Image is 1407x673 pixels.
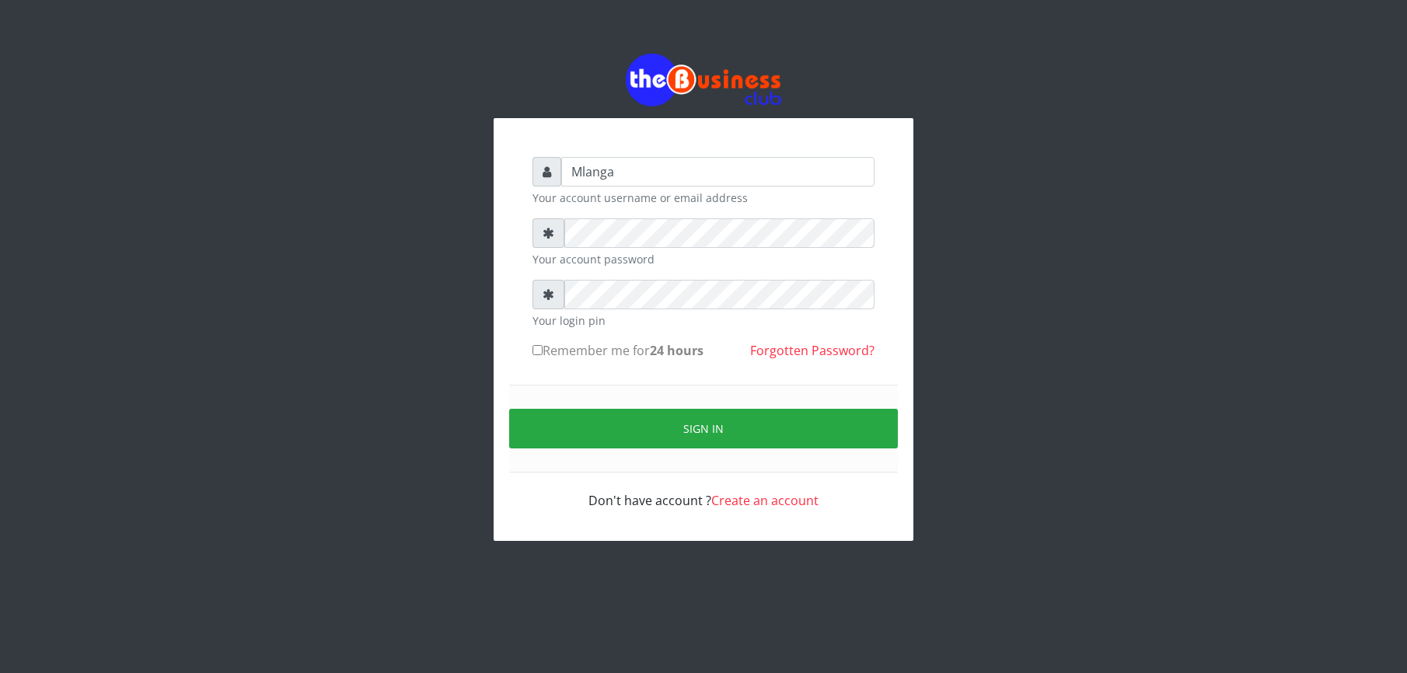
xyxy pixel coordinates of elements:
button: Sign in [509,409,898,448]
a: Create an account [711,492,819,509]
label: Remember me for [532,341,703,360]
input: Username or email address [561,157,875,187]
small: Your account username or email address [532,190,875,206]
a: Forgotten Password? [750,342,875,359]
small: Your account password [532,251,875,267]
small: Your login pin [532,312,875,329]
b: 24 hours [650,342,703,359]
div: Don't have account ? [532,472,875,510]
input: Remember me for24 hours [532,345,543,355]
